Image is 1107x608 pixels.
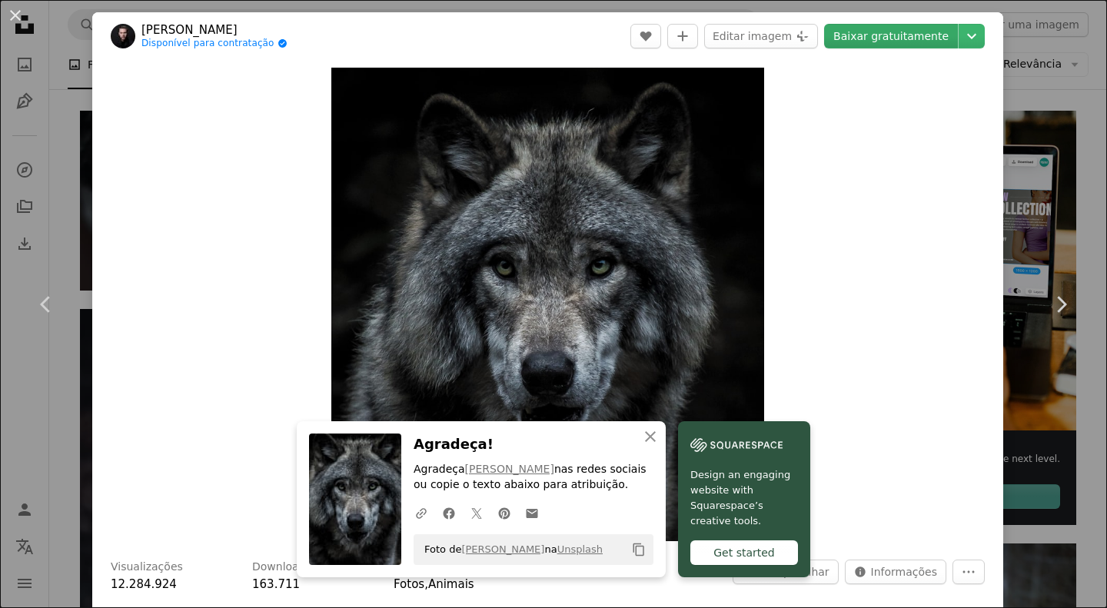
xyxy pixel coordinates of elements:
a: [PERSON_NAME] [465,463,554,475]
button: Curtir [630,24,661,48]
a: [PERSON_NAME] [461,543,544,555]
button: Mais ações [952,560,985,584]
button: Copiar para a área de transferência [626,537,652,563]
p: Agradeça nas redes sociais ou copie o texto abaixo para atribuição. [414,462,653,493]
img: Ir para o perfil de Marc-Olivier Jodoin [111,24,135,48]
h3: Visualizações [111,560,183,575]
a: Disponível para contratação [141,38,288,50]
button: Editar imagem [704,24,818,48]
span: 163.711 [252,577,300,591]
a: Próximo [1015,231,1107,378]
a: Baixar gratuitamente [824,24,958,48]
img: pintura de lobo preto e marrom [331,68,765,541]
h3: Downloads [252,560,311,575]
span: Design an engaging website with Squarespace’s creative tools. [690,467,798,529]
img: file-1606177908946-d1eed1cbe4f5image [690,434,783,457]
button: Adicionar à coleção [667,24,698,48]
a: Fotos [394,577,424,591]
a: Design an engaging website with Squarespace’s creative tools.Get started [678,421,810,577]
h3: Agradeça! [414,434,653,456]
button: Ampliar esta imagem [331,68,765,541]
div: Get started [690,540,798,565]
span: Informações [871,560,937,583]
a: Animais [428,577,474,591]
a: [PERSON_NAME] [141,22,288,38]
a: Compartilhar no Twitter [463,497,490,528]
a: Unsplash [557,543,603,555]
span: Foto de na [417,537,603,562]
span: , [424,577,428,591]
a: Compartilhar por e-mail [518,497,546,528]
span: Compartilhar [759,560,829,583]
button: Estatísticas desta imagem [845,560,946,584]
a: Compartilhar no Facebook [435,497,463,528]
span: 12.284.924 [111,577,177,591]
a: Compartilhar no Pinterest [490,497,518,528]
button: Escolha o tamanho do download [959,24,985,48]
